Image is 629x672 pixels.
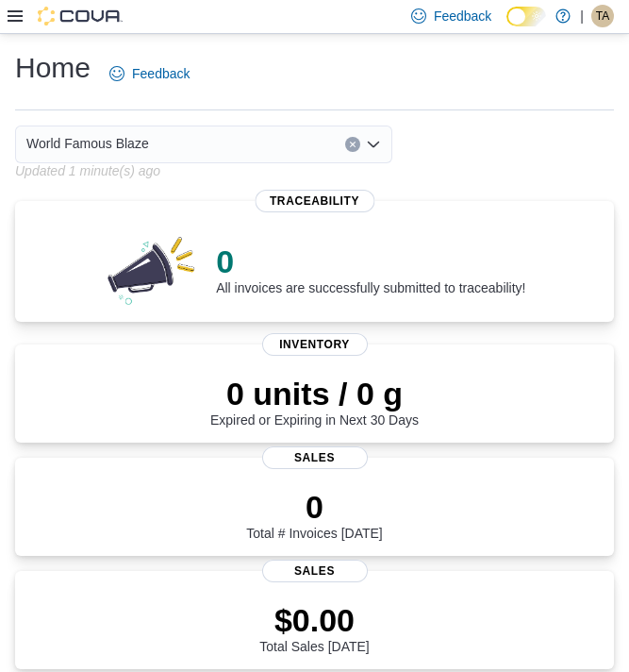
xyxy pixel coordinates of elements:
[591,5,614,27] div: Thunder Anderson
[262,560,368,582] span: Sales
[210,375,419,428] div: Expired or Expiring in Next 30 Days
[210,375,419,412] p: 0 units / 0 g
[132,64,190,83] span: Feedback
[262,446,368,469] span: Sales
[15,49,91,87] h1: Home
[216,243,525,295] div: All invoices are successfully submitted to traceability!
[345,137,360,152] button: Clear input
[15,163,160,178] p: Updated 1 minute(s) ago
[596,5,609,27] span: TA
[262,333,368,356] span: Inventory
[246,488,382,541] div: Total # Invoices [DATE]
[366,137,381,152] button: Open list of options
[103,231,201,307] img: 0
[259,601,369,654] div: Total Sales [DATE]
[506,7,546,26] input: Dark Mode
[216,243,525,280] p: 0
[246,488,382,526] p: 0
[26,132,149,155] span: World Famous Blaze
[580,5,584,27] p: |
[434,7,491,25] span: Feedback
[38,7,123,25] img: Cova
[259,601,369,639] p: $0.00
[506,26,507,27] span: Dark Mode
[102,55,197,92] a: Feedback
[255,190,374,212] span: Traceability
